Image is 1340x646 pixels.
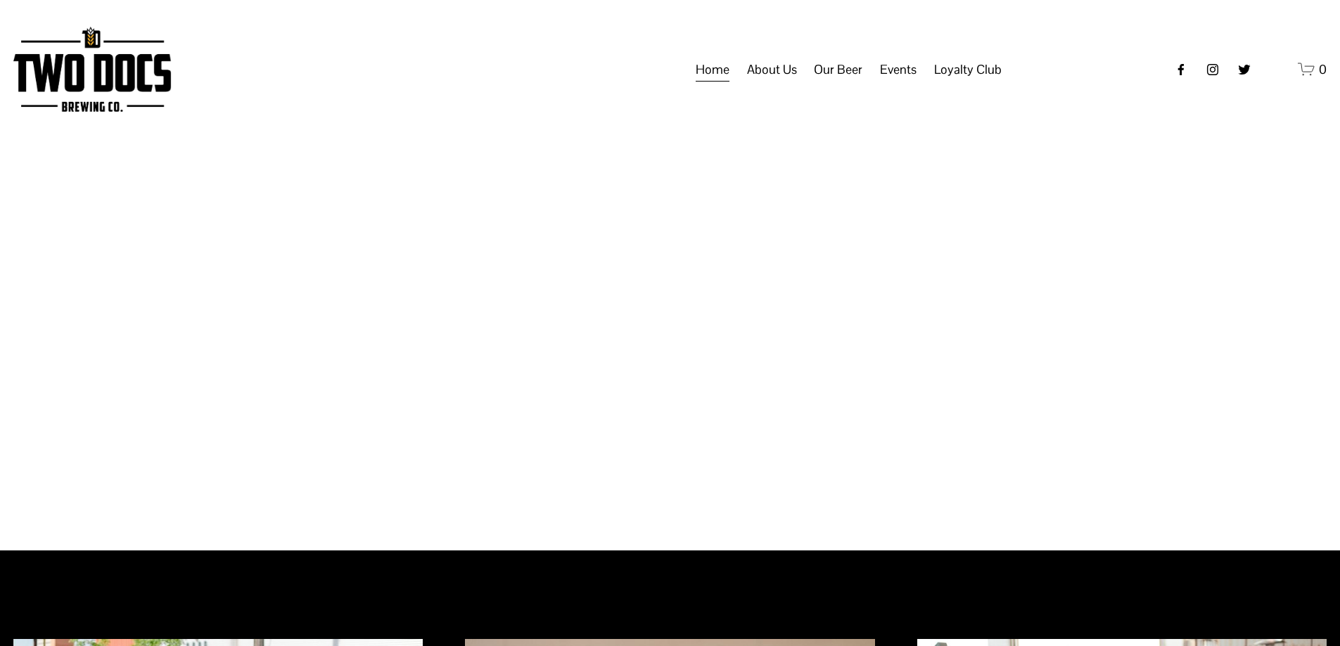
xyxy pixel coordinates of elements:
span: Loyalty Club [934,58,1002,82]
a: folder dropdown [880,56,917,83]
a: folder dropdown [814,56,862,83]
a: Home [696,56,729,83]
img: Two Docs Brewing Co. [13,27,171,112]
span: Our Beer [814,58,862,82]
a: 0 [1298,60,1327,78]
a: twitter-unauth [1237,63,1251,77]
a: folder dropdown [934,56,1002,83]
span: About Us [747,58,797,82]
span: Events [880,58,917,82]
h1: Beer is Art. [178,274,1163,359]
a: folder dropdown [747,56,797,83]
a: Facebook [1174,63,1188,77]
a: instagram-unauth [1206,63,1220,77]
span: 0 [1319,61,1327,77]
